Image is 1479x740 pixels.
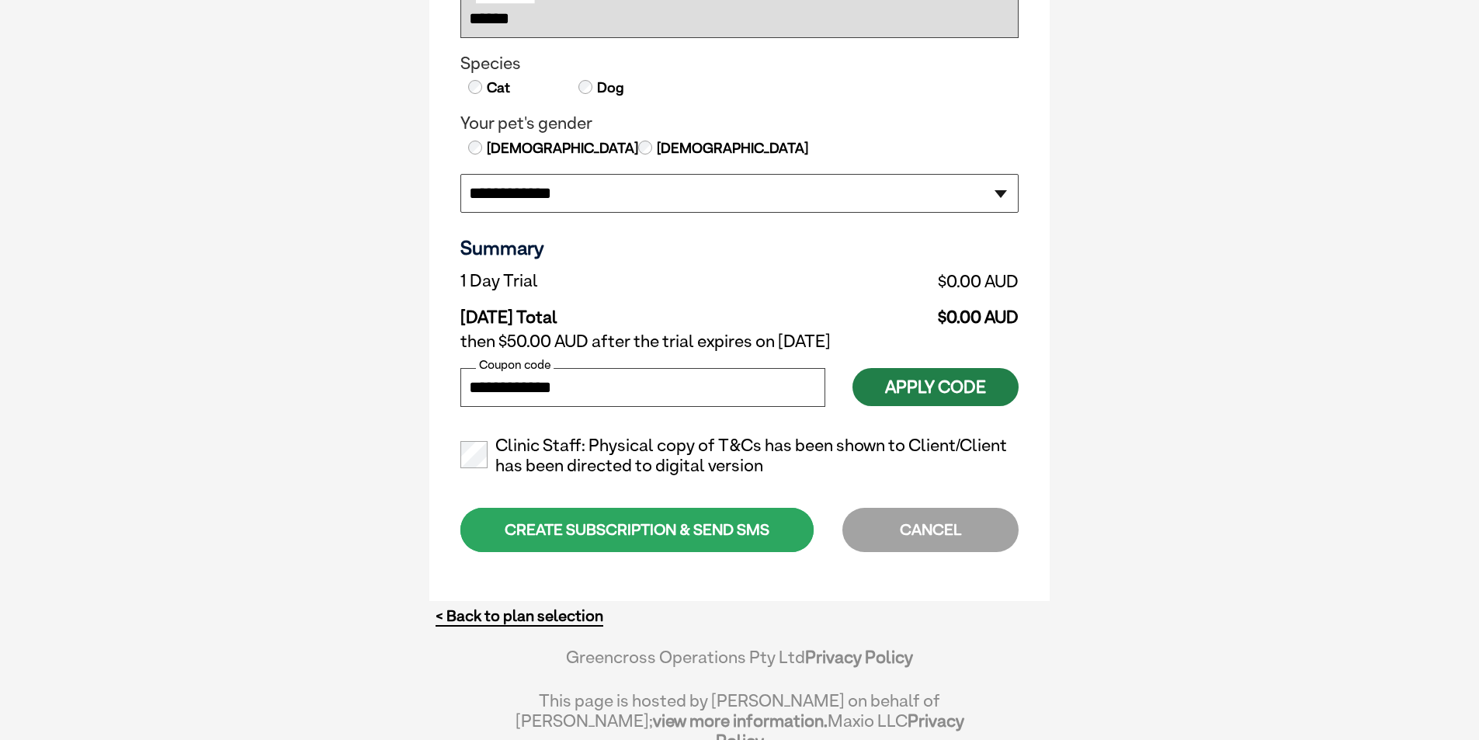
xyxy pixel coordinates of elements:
button: Apply Code [852,368,1019,406]
div: CREATE SUBSCRIPTION & SEND SMS [460,508,814,552]
legend: Species [460,54,1019,74]
h3: Summary [460,236,1019,259]
label: Clinic Staff: Physical copy of T&Cs has been shown to Client/Client has been directed to digital ... [460,436,1019,476]
a: Privacy Policy [805,647,913,667]
a: view more information. [653,710,828,731]
label: Coupon code [476,358,554,372]
a: < Back to plan selection [436,606,603,626]
td: then $50.00 AUD after the trial expires on [DATE] [460,328,1019,356]
td: $0.00 AUD [764,267,1019,295]
input: Clinic Staff: Physical copy of T&Cs has been shown to Client/Client has been directed to digital ... [460,441,488,468]
td: [DATE] Total [460,295,764,328]
div: Greencross Operations Pty Ltd [515,647,964,683]
legend: Your pet's gender [460,113,1019,134]
div: CANCEL [842,508,1019,552]
td: 1 Day Trial [460,267,764,295]
td: $0.00 AUD [764,295,1019,328]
